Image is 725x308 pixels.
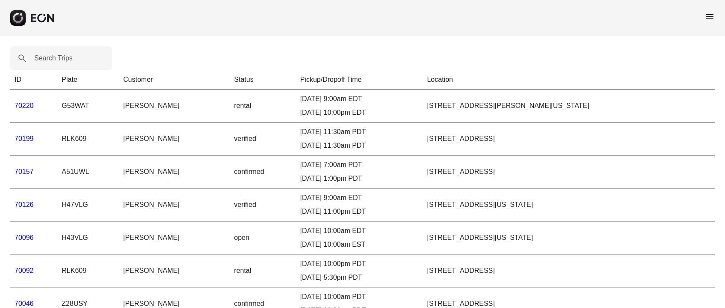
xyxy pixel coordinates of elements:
div: [DATE] 11:00pm EDT [300,206,419,217]
div: [DATE] 9:00am EDT [300,94,419,104]
td: [STREET_ADDRESS][US_STATE] [423,221,715,254]
span: menu [704,12,715,22]
div: [DATE] 10:00am EDT [300,226,419,236]
th: Location [423,70,715,90]
td: RLK609 [57,254,119,287]
td: confirmed [230,155,296,188]
th: Customer [119,70,230,90]
a: 70046 [15,300,34,307]
div: [DATE] 10:00am PDT [300,292,419,302]
td: [STREET_ADDRESS] [423,155,715,188]
td: [STREET_ADDRESS] [423,123,715,155]
a: 70220 [15,102,34,109]
a: 70092 [15,267,34,274]
div: [DATE] 9:00am EDT [300,193,419,203]
div: [DATE] 1:00pm PDT [300,173,419,184]
td: H47VLG [57,188,119,221]
td: rental [230,254,296,287]
td: verified [230,188,296,221]
div: [DATE] 5:30pm PDT [300,272,419,283]
td: RLK609 [57,123,119,155]
td: [PERSON_NAME] [119,155,230,188]
label: Search Trips [34,53,73,63]
th: Status [230,70,296,90]
div: [DATE] 10:00pm EDT [300,108,419,118]
td: A51UWL [57,155,119,188]
div: [DATE] 10:00am EST [300,239,419,250]
td: [PERSON_NAME] [119,188,230,221]
a: 70199 [15,135,34,142]
div: [DATE] 11:30am PDT [300,141,419,151]
th: Pickup/Dropoff Time [296,70,423,90]
div: [DATE] 11:30am PDT [300,127,419,137]
td: H43VLG [57,221,119,254]
td: [STREET_ADDRESS][US_STATE] [423,188,715,221]
a: 70096 [15,234,34,241]
th: Plate [57,70,119,90]
td: rental [230,90,296,123]
td: [PERSON_NAME] [119,254,230,287]
td: [PERSON_NAME] [119,221,230,254]
td: verified [230,123,296,155]
td: [STREET_ADDRESS] [423,254,715,287]
td: [STREET_ADDRESS][PERSON_NAME][US_STATE] [423,90,715,123]
div: [DATE] 10:00pm PDT [300,259,419,269]
div: [DATE] 7:00am PDT [300,160,419,170]
td: [PERSON_NAME] [119,123,230,155]
td: [PERSON_NAME] [119,90,230,123]
a: 70157 [15,168,34,175]
a: 70126 [15,201,34,208]
td: open [230,221,296,254]
td: G53WAT [57,90,119,123]
th: ID [10,70,57,90]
